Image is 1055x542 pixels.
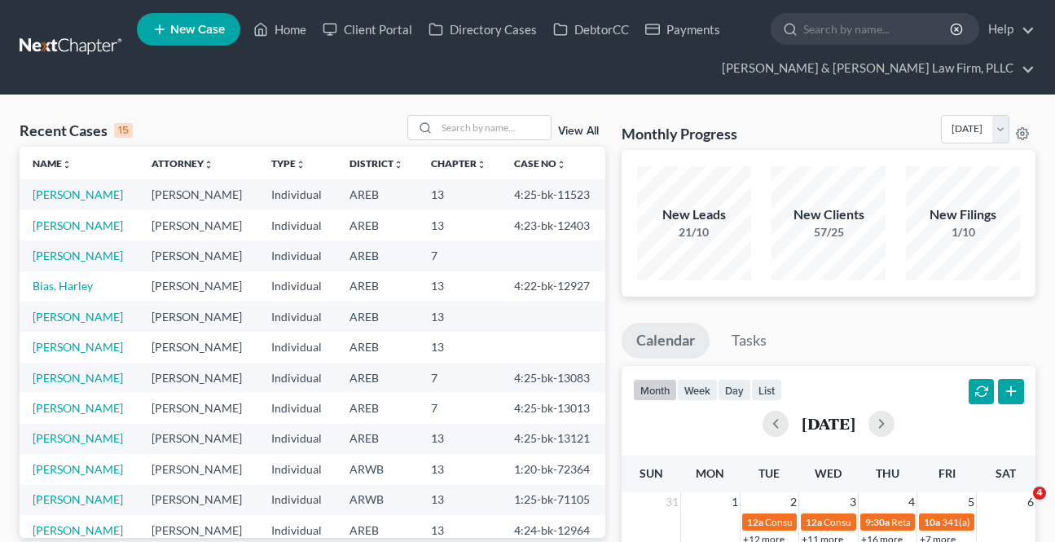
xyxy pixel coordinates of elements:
input: Search by name... [803,14,952,44]
a: Client Portal [314,15,420,44]
td: AREB [336,179,418,209]
a: Home [245,15,314,44]
td: [PERSON_NAME] [138,485,257,515]
a: Attorneyunfold_more [152,157,213,170]
td: AREB [336,424,418,454]
button: month [633,379,677,401]
a: Case Nounfold_more [514,157,566,170]
td: AREB [336,240,418,271]
a: Directory Cases [420,15,545,44]
a: Bias, Harley [33,279,93,293]
div: 15 [114,123,133,138]
span: Mon [696,466,724,480]
span: 4 [1033,487,1046,500]
a: [PERSON_NAME] [33,523,123,537]
td: 4:25-bk-11523 [501,179,605,209]
td: [PERSON_NAME] [138,210,257,240]
a: DebtorCC [545,15,637,44]
td: AREB [336,393,418,423]
span: 2 [789,492,798,512]
td: AREB [336,210,418,240]
td: ARWB [336,485,418,515]
span: Wed [815,466,842,480]
a: Tasks [717,323,781,359]
span: 31 [664,492,680,512]
div: Recent Cases [20,121,133,140]
td: [PERSON_NAME] [138,454,257,484]
a: [PERSON_NAME] [33,462,123,476]
span: Fri [939,466,956,480]
td: Individual [258,210,336,240]
i: unfold_more [556,160,566,170]
td: [PERSON_NAME] [138,302,257,332]
span: 5 [966,492,976,512]
a: Help [980,15,1035,44]
a: [PERSON_NAME] [33,218,123,232]
button: day [718,379,751,401]
span: 12a [747,516,763,528]
a: Calendar [622,323,710,359]
i: unfold_more [296,160,306,170]
i: unfold_more [62,160,72,170]
td: ARWB [336,454,418,484]
span: 1 [730,492,740,512]
a: Nameunfold_more [33,157,72,170]
span: Consult Date for [PERSON_NAME] [824,516,972,528]
a: [PERSON_NAME] & [PERSON_NAME] Law Firm, PLLC [714,54,1035,83]
div: 1/10 [906,224,1020,240]
i: unfold_more [477,160,486,170]
td: Individual [258,424,336,454]
i: unfold_more [393,160,403,170]
a: [PERSON_NAME] [33,401,123,415]
td: Individual [258,454,336,484]
td: 13 [418,424,501,454]
td: [PERSON_NAME] [138,179,257,209]
td: 13 [418,179,501,209]
td: AREB [336,302,418,332]
td: AREB [336,363,418,393]
span: 12a [806,516,822,528]
td: 13 [418,271,501,302]
td: 4:22-bk-12927 [501,271,605,302]
a: [PERSON_NAME] [33,249,123,262]
td: AREB [336,271,418,302]
td: Individual [258,485,336,515]
a: [PERSON_NAME] [33,310,123,324]
td: 13 [418,210,501,240]
button: list [751,379,782,401]
span: 9:30a [865,516,890,528]
h2: [DATE] [802,415,855,432]
span: Sat [996,466,1016,480]
div: 21/10 [637,224,751,240]
td: AREB [336,332,418,362]
td: Individual [258,271,336,302]
td: [PERSON_NAME] [138,332,257,362]
span: New Case [170,24,225,36]
td: 1:20-bk-72364 [501,454,605,484]
h3: Monthly Progress [622,124,737,143]
td: 4:25-bk-13013 [501,393,605,423]
iframe: Intercom live chat [1000,487,1039,526]
span: Tue [758,466,780,480]
td: 4:25-bk-13083 [501,363,605,393]
a: [PERSON_NAME] [33,340,123,354]
td: 1:25-bk-71105 [501,485,605,515]
div: 57/25 [771,224,886,240]
td: 13 [418,454,501,484]
div: New Leads [637,205,751,224]
span: Thu [876,466,899,480]
span: 4 [907,492,917,512]
td: 13 [418,302,501,332]
td: 4:25-bk-13121 [501,424,605,454]
span: Sun [640,466,663,480]
a: [PERSON_NAME] [33,187,123,201]
td: [PERSON_NAME] [138,240,257,271]
a: View All [558,126,599,137]
td: [PERSON_NAME] [138,271,257,302]
td: Individual [258,363,336,393]
button: week [677,379,718,401]
td: Individual [258,302,336,332]
td: Individual [258,332,336,362]
a: Chapterunfold_more [431,157,486,170]
span: Consult Date for [PERSON_NAME] [765,516,913,528]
